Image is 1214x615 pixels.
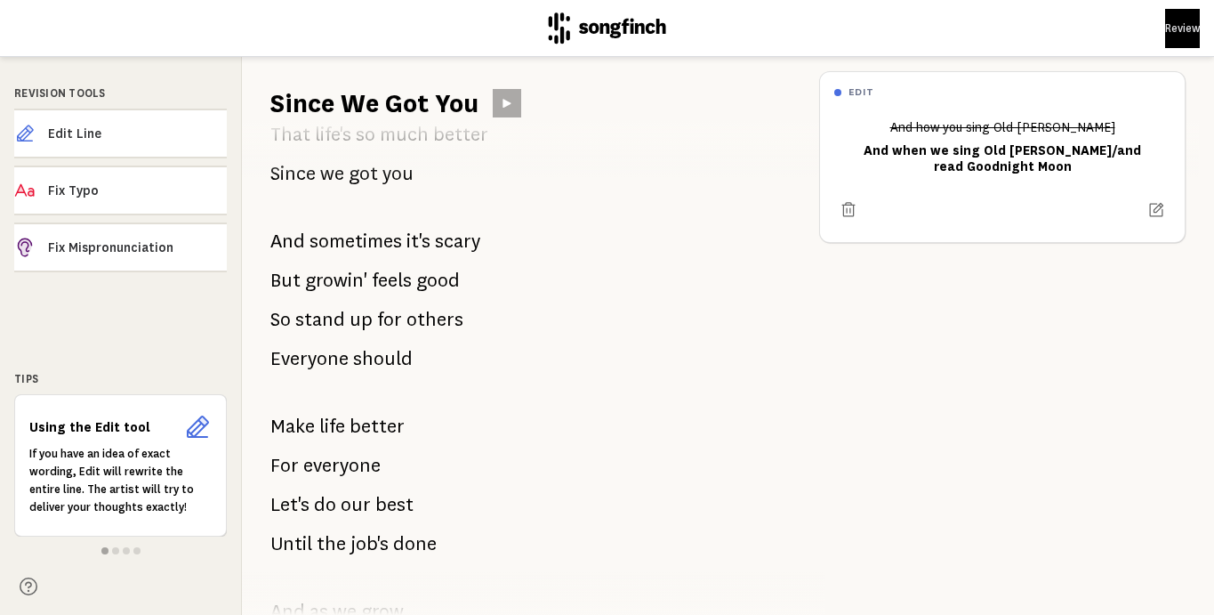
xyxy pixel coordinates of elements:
[377,302,402,337] span: for
[848,86,873,98] h6: edit
[375,487,414,522] span: best
[14,109,227,158] button: Edit Line
[380,117,429,152] span: much
[350,302,373,337] span: up
[48,182,227,199] span: Fix Typo
[350,409,405,444] span: better
[350,526,389,562] span: job's
[270,526,312,562] span: Until
[48,125,227,142] span: Edit Line
[406,302,463,337] span: others
[270,409,315,444] span: Make
[349,156,378,191] span: got
[29,418,176,436] h6: Using the Edit tool
[1165,9,1200,48] button: Review
[270,223,305,259] span: And
[406,223,430,259] span: it's
[353,341,413,376] span: should
[270,263,301,298] span: But
[14,371,227,387] div: Tips
[416,263,460,298] span: good
[310,223,402,259] span: sometimes
[372,263,412,298] span: feels
[341,487,371,522] span: our
[270,117,310,152] span: That
[295,302,345,337] span: stand
[382,156,414,191] span: you
[314,487,336,522] span: do
[305,263,367,298] span: growin'
[48,239,227,256] span: Fix Mispronunciation
[315,117,351,152] span: life's
[270,448,299,483] span: For
[356,117,375,152] span: so
[317,526,346,562] span: the
[14,85,227,101] div: Revision Tools
[303,448,381,483] span: everyone
[319,409,345,444] span: life
[320,156,344,191] span: we
[270,85,478,121] h1: Since We Got You
[270,341,349,376] span: Everyone
[270,487,310,522] span: Let's
[435,223,480,259] span: scary
[29,445,212,516] p: If you have an idea of exact wording, Edit will rewrite the entire line. The artist will try to d...
[14,223,227,272] button: Fix Mispronunciation
[270,302,291,337] span: So
[393,526,437,562] span: done
[433,117,488,152] span: better
[14,166,227,215] button: Fix Typo
[270,156,316,191] span: Since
